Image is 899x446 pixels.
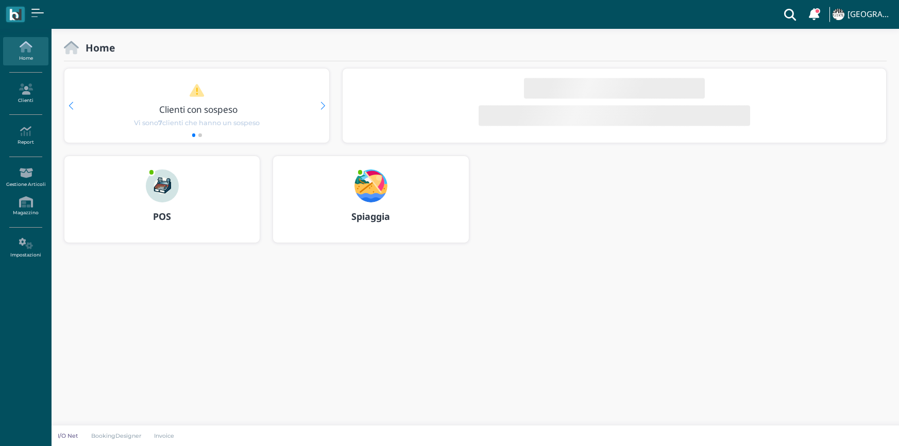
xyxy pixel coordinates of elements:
[158,119,162,127] b: 7
[3,163,48,192] a: Gestione Articoli
[79,42,115,53] h2: Home
[273,156,469,255] a: ... Spiaggia
[134,118,260,128] span: Vi sono clienti che hanno un sospeso
[86,105,312,114] h3: Clienti con sospeso
[833,9,844,20] img: ...
[831,2,893,27] a: ... [GEOGRAPHIC_DATA]
[320,102,325,110] div: Next slide
[3,37,48,65] a: Home
[69,102,73,110] div: Previous slide
[9,9,21,21] img: logo
[64,68,329,143] div: 1 / 2
[826,414,890,437] iframe: Help widget launcher
[3,192,48,220] a: Magazzino
[84,83,310,128] a: Clienti con sospeso Vi sono7clienti che hanno un sospeso
[3,79,48,108] a: Clienti
[354,169,387,202] img: ...
[351,210,390,222] b: Spiaggia
[64,156,260,255] a: ... POS
[146,169,179,202] img: ...
[153,210,171,222] b: POS
[3,234,48,262] a: Impostazioni
[3,122,48,150] a: Report
[847,10,893,19] h4: [GEOGRAPHIC_DATA]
